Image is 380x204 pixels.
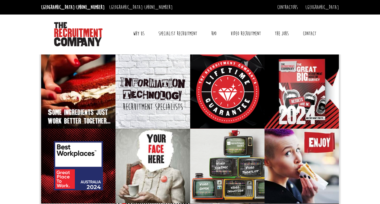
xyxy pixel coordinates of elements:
a: Contact [298,26,321,41]
a: Video Recruitment [226,26,265,41]
a: Contractors [277,4,298,11]
img: The Recruitment Company [54,22,102,46]
a: [GEOGRAPHIC_DATA] [305,4,339,11]
a: Why Us [128,26,149,41]
a: RPO [207,26,221,41]
li: [GEOGRAPHIC_DATA]: [108,2,174,12]
a: The Jobs [270,26,293,41]
a: Specialist Recruitment [154,26,202,41]
a: [PHONE_NUMBER] [144,4,173,11]
li: [GEOGRAPHIC_DATA]: [40,2,106,12]
a: [PHONE_NUMBER] [76,4,105,11]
